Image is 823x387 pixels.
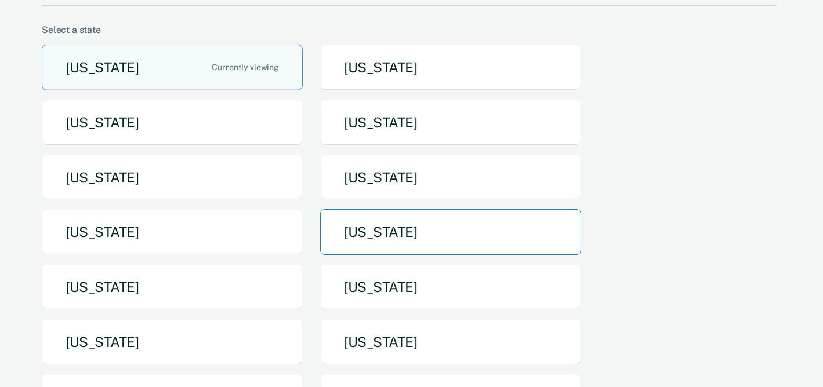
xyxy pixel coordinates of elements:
[42,209,303,255] button: [US_STATE]
[42,100,303,145] button: [US_STATE]
[42,319,303,365] button: [US_STATE]
[42,24,777,35] div: Select a state
[320,45,581,90] button: [US_STATE]
[42,264,303,310] button: [US_STATE]
[320,264,581,310] button: [US_STATE]
[42,155,303,200] button: [US_STATE]
[320,209,581,255] button: [US_STATE]
[320,100,581,145] button: [US_STATE]
[320,319,581,365] button: [US_STATE]
[320,155,581,200] button: [US_STATE]
[42,45,303,90] button: [US_STATE]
